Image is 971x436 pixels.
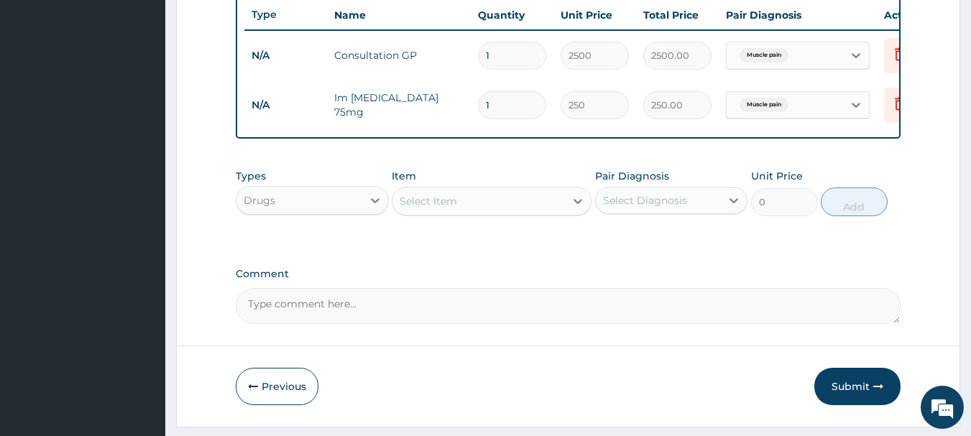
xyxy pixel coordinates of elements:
[814,368,901,405] button: Submit
[327,83,471,126] td: Im [MEDICAL_DATA] 75mg
[595,169,669,183] label: Pair Diagnosis
[471,1,553,29] th: Quantity
[719,1,877,29] th: Pair Diagnosis
[553,1,636,29] th: Unit Price
[392,169,416,183] label: Item
[236,368,318,405] button: Previous
[740,98,788,112] span: Muscle pain
[236,268,901,280] label: Comment
[7,287,274,337] textarea: Type your message and hit 'Enter'
[236,7,270,42] div: Minimize live chat window
[636,1,719,29] th: Total Price
[244,92,327,119] td: N/A
[83,128,198,273] span: We're online!
[603,193,687,208] div: Select Diagnosis
[244,1,327,28] th: Type
[327,41,471,70] td: Consultation GP
[400,194,457,208] div: Select Item
[751,169,803,183] label: Unit Price
[75,80,241,99] div: Chat with us now
[821,187,888,216] button: Add
[236,170,266,182] label: Types
[27,72,58,108] img: d_794563401_company_1708531726252_794563401
[244,42,327,69] td: N/A
[740,48,788,62] span: Muscle pain
[877,1,949,29] th: Actions
[244,193,275,208] div: Drugs
[327,1,471,29] th: Name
